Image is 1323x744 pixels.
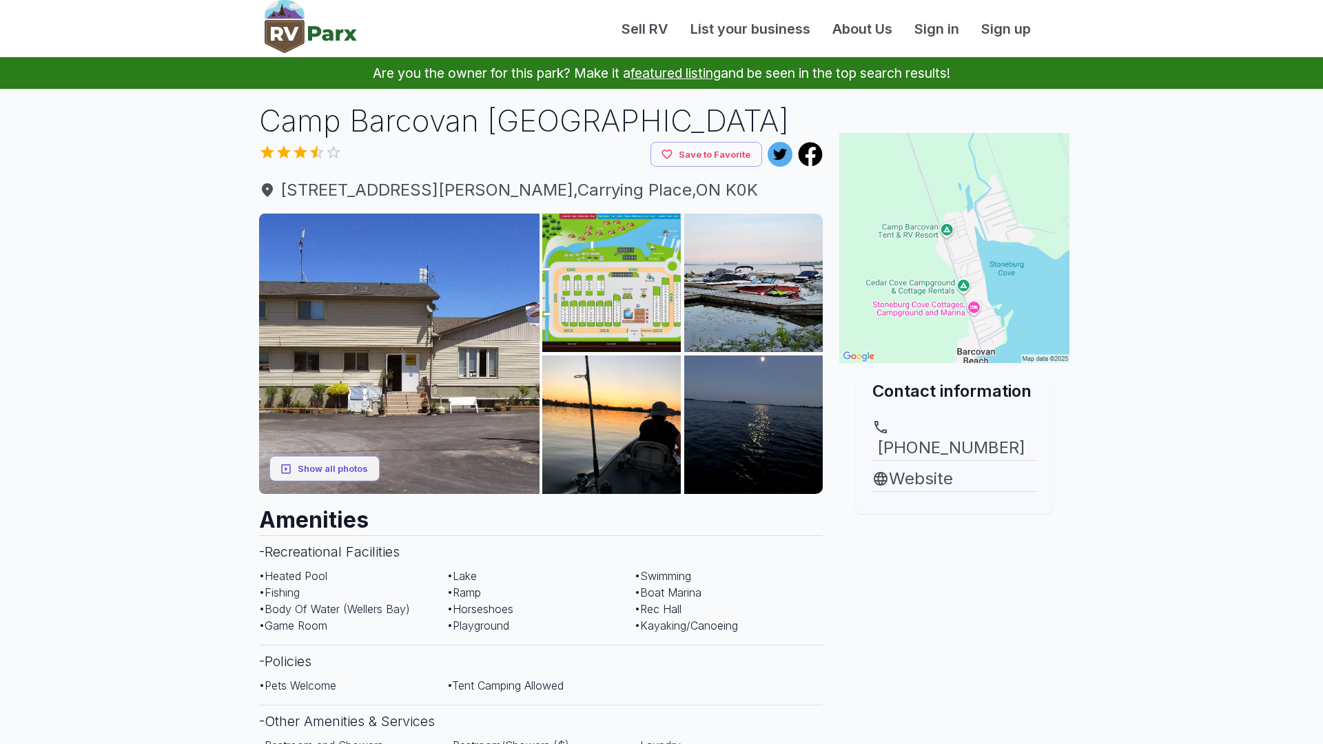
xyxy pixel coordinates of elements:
button: Save to Favorite [650,142,762,167]
span: • Boat Marina [635,586,701,599]
a: [PHONE_NUMBER] [872,419,1036,460]
button: Show all photos [269,456,380,482]
span: • Ramp [447,586,481,599]
img: Map for Camp Barcovan Tent & RV Resort [839,133,1069,363]
img: AAcXr8ot4eFkCwM1lZymsaVOPeCWjGN47xmjadnd6o8mtmn3_FzpPLqpKSkkfEEiPTOhKM5UC5sfqlGuCdBt4ox92Dg2fuSiP... [684,355,823,494]
a: Sign in [903,19,970,39]
span: • Lake [447,569,477,583]
img: AAcXr8o-Dio3Xgm9Pv8yIIe_VhnrarC-l63ZEpBrYx1ANxvq2MGmNN4jKTTckRcl0ios6nGR0Wvi4kr0-c6PIYXzC97jw-Fid... [542,355,681,494]
span: • Kayaking/Canoeing [635,619,738,632]
span: • Playground [447,619,509,632]
a: Sell RV [611,19,679,39]
span: • Heated Pool [259,569,327,583]
span: • Pets Welcome [259,679,336,692]
a: About Us [821,19,903,39]
a: Sign up [970,19,1042,39]
span: • Tent Camping Allowed [447,679,564,692]
a: List your business [679,19,821,39]
span: • Rec Hall [635,602,681,616]
h2: Contact information [872,380,1036,402]
a: featured listing [630,65,721,81]
span: • Body Of Water (Wellers Bay) [259,602,410,616]
span: [STREET_ADDRESS][PERSON_NAME] , Carrying Place , ON K0K [259,178,823,203]
span: • Horseshoes [447,602,513,616]
span: • Game Room [259,619,327,632]
span: • Swimming [635,569,691,583]
a: [STREET_ADDRESS][PERSON_NAME],Carrying Place,ON K0K [259,178,823,203]
p: Are you the owner for this park? Make it a and be seen in the top search results! [17,57,1306,89]
span: • Fishing [259,586,300,599]
h3: - Policies [259,645,823,677]
h3: - Recreational Facilities [259,535,823,568]
img: AAcXr8pCJod8ixM-sGSgF_cEJxbP52Ttt9Qe27T4AwAK3exil9SM2EvZJ6LBtguXxotzRbjqNfHa99--GFNSIxtjoN6KBgaNM... [542,214,681,352]
img: AAcXr8rJtHV6WzC0vOgql_AISRme2_7si0LBdkLyMI4o0VN6dnWGSYiaNLr2miOc0uSy1uWxrsPlb93DcU3i5tliZswNS19Fl... [259,214,540,494]
img: AAcXr8phuJiM0rqfC_CldtSXG2Qu0PZ11I4E78nBERzr0TV9Ux7x7meOQt1al0A_-Dx54LlHShKUby0fJMOrpRWHg92RSYwA8... [684,214,823,352]
h3: - Other Amenities & Services [259,705,823,737]
a: Website [872,466,1036,491]
h1: Camp Barcovan [GEOGRAPHIC_DATA] [259,100,823,142]
h2: Amenities [259,494,823,535]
